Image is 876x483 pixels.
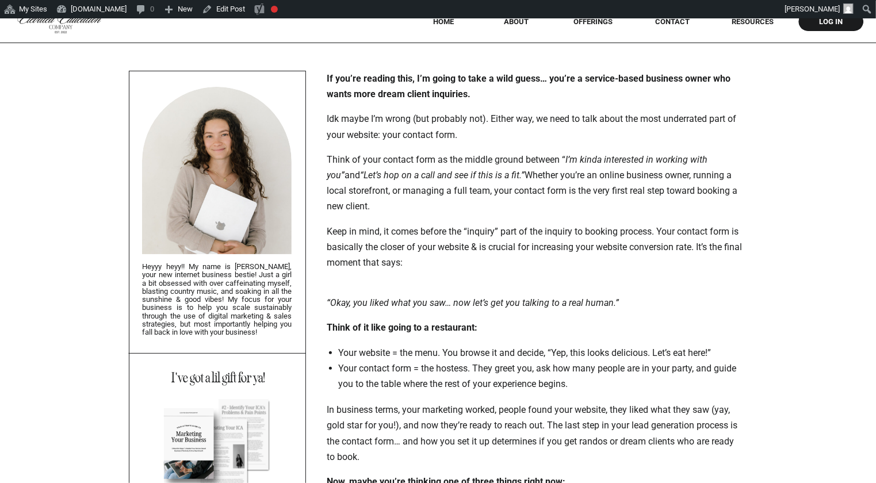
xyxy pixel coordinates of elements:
div: Focus keyphrase not set [271,6,278,13]
strong: Think of it like going to a restaurant: [327,322,478,333]
a: log in [809,17,854,26]
p: I've got a lil gift for ya! [144,370,293,381]
a: Contact [647,17,698,26]
a: RESOURCES [716,17,790,26]
p: Think of your contact form as the middle ground between “ and Whether you’re an online business o... [327,152,744,214]
em: I’m kinda interested in working with you” [327,154,708,181]
li: Your website = the menu. You browse it and decide, “Yep, this looks delicious. Let’s eat here!” [339,345,744,361]
em: “Let’s hop on a call and see if this is a fit.” [361,170,525,181]
span: [PERSON_NAME] [785,5,840,13]
em: “Okay, you liked what you saw… now let’s get you talking to a real human.” [327,297,619,308]
p: In business terms, your marketing worked, people found your website, they liked what they saw (ya... [327,402,744,465]
p: Idk maybe I’m wrong (but probably not). Either way, we need to talk about the most underrated par... [327,111,744,142]
a: offerings [557,17,629,26]
li: Your contact form = the hostess. They greet you, ask how many people are in your party, and guide... [339,361,744,392]
strong: If you’re reading this, I’m going to take a wild guess… you’re a service-based business owner who... [327,73,731,99]
a: About [496,17,537,26]
a: HOME [418,17,469,26]
p: Keep in mind, it comes before the “inquiry” part of the inquiry to booking process. Your contact ... [327,224,744,271]
p: Heyyy heyy!! My name is [PERSON_NAME], your new internet business bestie! Just a girl a bit obses... [143,263,292,331]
